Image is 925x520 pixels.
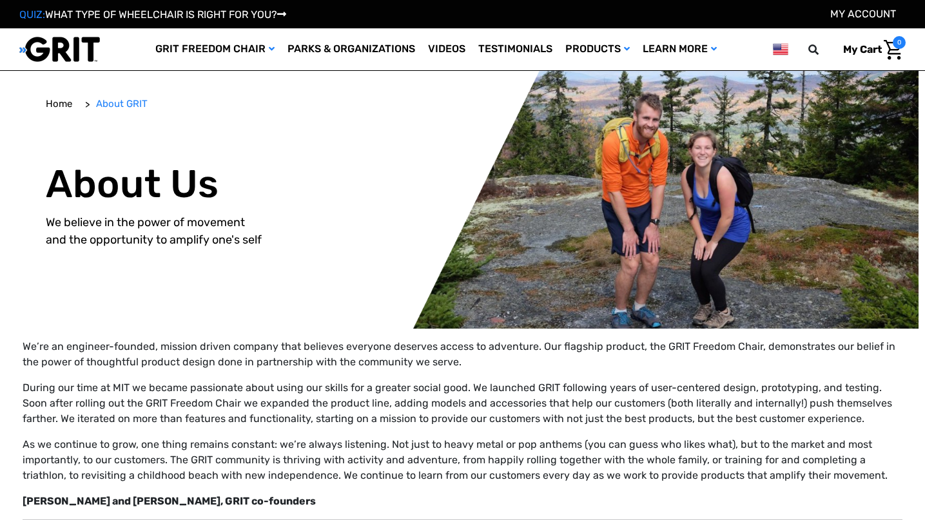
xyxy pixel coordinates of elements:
[281,28,422,70] a: Parks & Organizations
[830,8,896,20] a: Account
[46,161,472,207] h1: About Us
[19,36,100,63] img: GRIT All-Terrain Wheelchair and Mobility Equipment
[893,36,906,49] span: 0
[96,98,148,110] span: About GRIT
[19,8,286,21] a: QUIZ:WHAT TYPE OF WHEELCHAIR IS RIGHT FOR YOU?
[422,28,472,70] a: Videos
[636,28,723,70] a: Learn More
[773,41,788,57] img: us.png
[46,87,154,121] nav: Breadcrumb
[7,71,919,329] img: Alternative Image text
[559,28,636,70] a: Products
[46,98,72,110] span: Home
[46,97,72,111] a: Home
[23,495,316,507] strong: [PERSON_NAME] and [PERSON_NAME], GRIT co-founders
[884,40,902,60] img: Cart
[843,43,882,55] span: My Cart
[23,339,902,370] p: We’re an engineer-founded, mission driven company that believes everyone deserves access to adven...
[833,36,906,63] a: Cart with 0 items
[23,380,902,427] p: During our time at MIT we became passionate about using our skills for a greater social good. We ...
[96,97,148,111] a: About GRIT
[149,28,281,70] a: GRIT Freedom Chair
[472,28,559,70] a: Testimonials
[19,8,45,21] span: QUIZ:
[23,437,902,483] p: As we continue to grow, one thing remains constant: we’re always listening. Not just to heavy met...
[814,36,833,63] input: Search
[46,214,472,249] p: We believe in the power of movement and the opportunity to amplify one's self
